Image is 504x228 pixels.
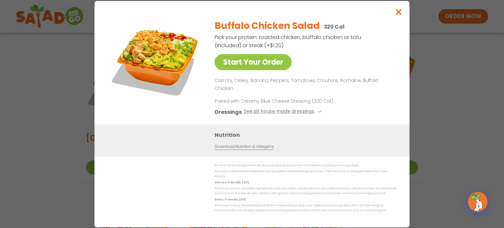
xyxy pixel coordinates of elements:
[215,131,400,139] h3: Nutrition
[324,23,345,31] p: 320 Cal
[215,77,394,93] p: Carrots, Celery, Banana Peppers, Tomatoes, Croutons, Romaine, Buffalo Chicken
[215,33,362,50] p: Pick your protein: roasted chicken, buffalo chicken or tofu (included) or steak (+$1.20)
[215,108,242,116] h3: Dressings
[215,186,396,196] p: While our menu includes ingredients that are made without gluten, our restaurants are not gluten ...
[215,169,396,179] p: Nutrition information is based on our standard recipes and portion sizes. Click Nutrition & Aller...
[215,97,336,104] p: Paired with Creamy Blue Cheese Dressing (320 Cal)
[215,19,320,33] h2: Buffalo Chicken Salad
[109,14,201,106] img: Featured product photo for Buffalo Chicken Salad
[244,108,324,116] button: See all house made dressings
[388,1,409,23] button: Close modal
[215,54,292,70] a: Start Your Order
[215,163,396,168] p: We are not an allergen free facility and cannot guarantee the absence of allergens in our foods.
[215,143,274,150] a: Download Nutrition & Allergens
[215,203,396,213] p: While our menu includes foods that are made without dairy, our restaurants are not dairy free. We...
[215,180,249,184] strong: Gluten Friendly (GF)
[469,193,487,211] img: wpChatIcon
[215,197,245,201] strong: Dairy Friendly (DF)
